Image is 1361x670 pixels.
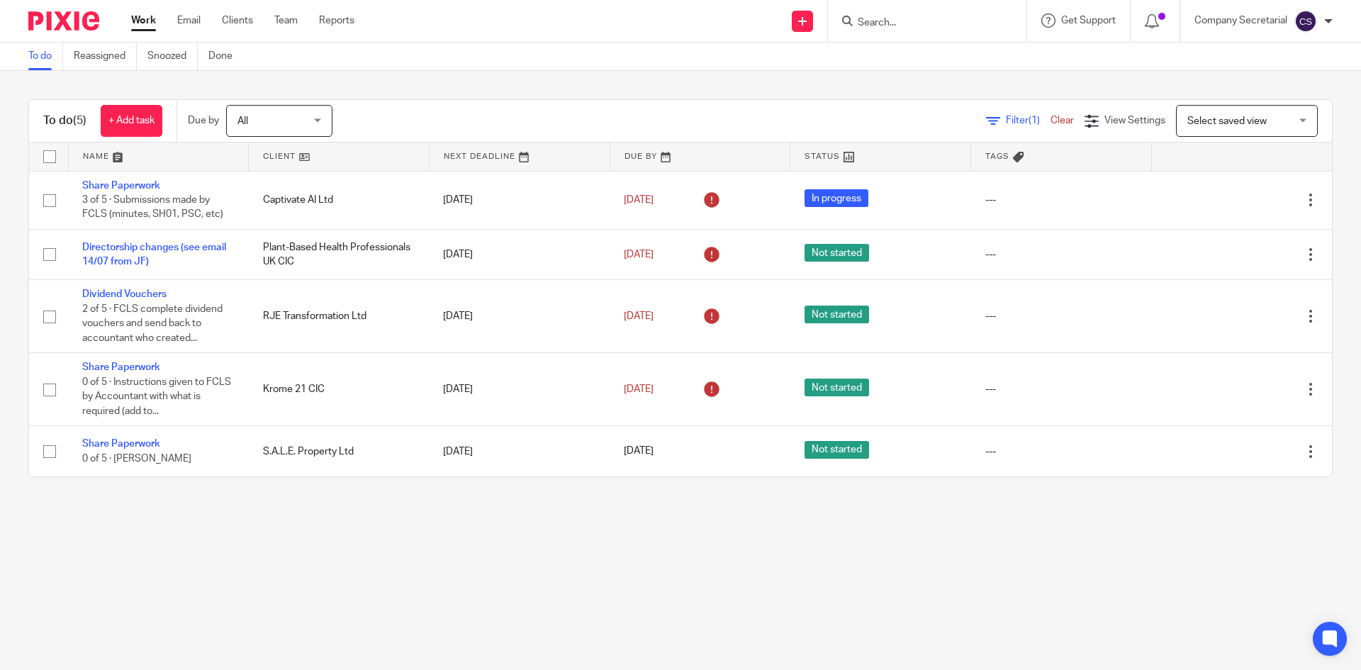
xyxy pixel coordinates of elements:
[985,382,1138,396] div: ---
[985,309,1138,323] div: ---
[1104,116,1165,125] span: View Settings
[429,280,610,353] td: [DATE]
[43,113,86,128] h1: To do
[74,43,137,70] a: Reassigned
[429,171,610,229] td: [DATE]
[624,195,654,205] span: [DATE]
[249,229,430,279] td: Plant-Based Health Professionals UK CIC
[208,43,243,70] a: Done
[805,244,869,262] span: Not started
[237,116,248,126] span: All
[856,17,984,30] input: Search
[28,43,63,70] a: To do
[249,280,430,353] td: RJE Transformation Ltd
[1194,13,1287,28] p: Company Secretarial
[222,13,253,28] a: Clients
[82,195,223,220] span: 3 of 5 · Submissions made by FCLS (minutes, SH01, PSC, etc)
[319,13,354,28] a: Reports
[624,311,654,321] span: [DATE]
[82,454,191,464] span: 0 of 5 · [PERSON_NAME]
[985,152,1009,160] span: Tags
[177,13,201,28] a: Email
[985,193,1138,207] div: ---
[805,306,869,323] span: Not started
[1051,116,1074,125] a: Clear
[1061,16,1116,26] span: Get Support
[1006,116,1051,125] span: Filter
[624,384,654,394] span: [DATE]
[82,242,226,267] a: Directorship changes (see email 14/07 from JF)
[429,353,610,426] td: [DATE]
[82,289,167,299] a: Dividend Vouchers
[82,304,223,343] span: 2 of 5 · FCLS complete dividend vouchers and send back to accountant who created...
[249,426,430,476] td: S.A.L.E. Property Ltd
[429,229,610,279] td: [DATE]
[805,189,868,207] span: In progress
[985,445,1138,459] div: ---
[429,426,610,476] td: [DATE]
[805,441,869,459] span: Not started
[624,250,654,259] span: [DATE]
[82,377,231,416] span: 0 of 5 · Instructions given to FCLS by Accountant with what is required (add to...
[624,447,654,457] span: [DATE]
[805,379,869,396] span: Not started
[82,181,160,191] a: Share Paperwork
[147,43,198,70] a: Snoozed
[82,362,160,372] a: Share Paperwork
[274,13,298,28] a: Team
[249,171,430,229] td: Captivate AI Ltd
[1187,116,1267,126] span: Select saved view
[1029,116,1040,125] span: (1)
[131,13,156,28] a: Work
[1294,10,1317,33] img: svg%3E
[249,353,430,426] td: Krome 21 CIC
[101,105,162,137] a: + Add task
[82,439,160,449] a: Share Paperwork
[28,11,99,30] img: Pixie
[188,113,219,128] p: Due by
[73,115,86,126] span: (5)
[985,247,1138,262] div: ---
